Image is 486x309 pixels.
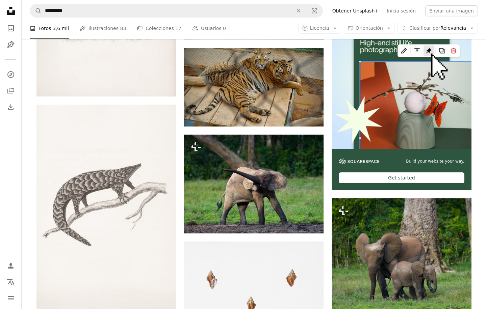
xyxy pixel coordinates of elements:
[356,25,383,31] span: Orientación
[4,4,18,19] a: Inicio — Unsplash
[30,4,323,18] form: Encuentra imágenes en todo el sitio
[30,4,42,17] button: Buscar en Unsplash
[223,25,226,32] span: 0
[120,25,126,32] span: 83
[4,291,18,305] button: Menú
[184,48,324,127] img: Dos tigres descansan juntos sobre tablones de madera.
[4,84,18,97] a: Colecciones
[80,18,126,39] a: Ilustraciones 83
[192,18,226,39] a: Usuarios 0
[332,252,471,258] a: Elefante hembra con un bebé. República Centroafricana. República del Congo. Reserva Especial Dzan...
[332,9,471,190] a: Build your website your way.Get started
[184,135,324,233] img: Un bebé elefante del bosque. República Centroafricana. República del Congo. Reserva Especial Dzan...
[398,23,478,34] button: Clasificar porRelevancia
[339,172,464,183] div: Get started
[409,25,466,32] span: Relevancia
[383,5,420,16] a: Inicia sesión
[332,9,471,149] img: file-1723602894256-972c108553a7image
[4,38,18,51] a: Ilustraciones
[184,181,324,187] a: Un bebé elefante del bosque. República Centroafricana. República del Congo. Reserva Especial Dzan...
[4,22,18,35] a: Fotos
[339,159,379,164] img: file-1606177908946-d1eed1cbe4f5image
[36,206,176,212] a: Un pangolín trepa a la rama de un árbol.
[306,4,323,17] button: Búsqueda visual
[425,5,478,16] button: Enviar una imagen
[4,100,18,114] a: Historial de descargas
[4,259,18,273] a: Iniciar sesión / Registrarse
[310,25,329,31] span: Licencia
[291,4,306,17] button: Borrar
[175,25,181,32] span: 17
[344,23,395,34] button: Orientación
[328,5,383,16] a: Obtener Unsplash+
[137,18,181,39] a: Colecciones 17
[409,25,440,31] span: Clasificar por
[4,275,18,289] button: Idioma
[406,159,464,164] span: Build your website your way.
[184,84,324,90] a: Dos tigres descansan juntos sobre tablones de madera.
[298,23,341,34] button: Licencia
[4,68,18,81] a: Explorar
